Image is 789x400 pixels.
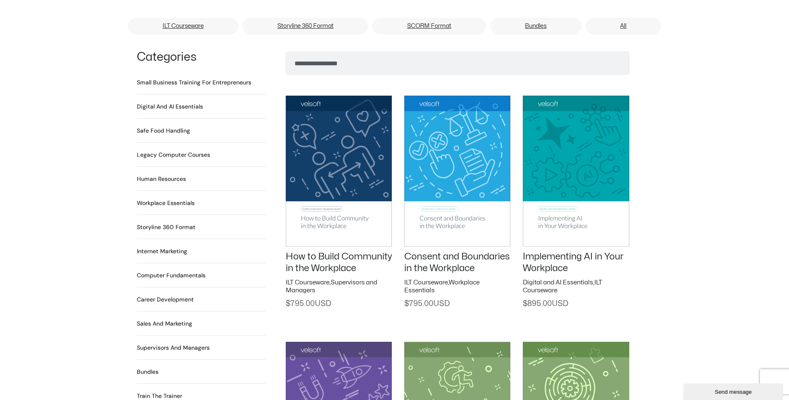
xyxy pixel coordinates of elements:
[404,279,448,286] a: ILT Courseware
[137,271,205,280] h2: Computer Fundamentals
[137,247,187,256] a: Visit product category Internet Marketing
[404,300,409,307] span: $
[137,271,205,280] a: Visit product category Computer Fundamentals
[523,279,629,295] h2: ,
[286,300,331,307] span: 795.00
[137,102,203,111] h2: Digital and AI Essentials
[137,78,251,87] a: Visit product category Small Business Training for Entrepreneurs
[286,300,290,307] span: $
[128,18,661,37] nav: Menu
[137,247,187,256] h2: Internet Marketing
[286,279,392,295] h2: ,
[404,279,510,295] h2: ,
[404,300,450,307] span: 795.00
[137,199,195,207] h2: Workplace Essentials
[523,300,527,307] span: $
[137,223,195,232] a: Visit product category Storyline 360 Format
[137,368,158,376] a: Visit product category Bundles
[523,279,593,286] a: Digital and AI Essentials
[137,175,186,183] a: Visit product category Human Resources
[137,102,203,111] a: Visit product category Digital and AI Essentials
[490,18,581,35] a: Bundles
[137,368,158,376] h2: Bundles
[137,151,210,159] h2: Legacy Computer Courses
[137,151,210,159] a: Visit product category Legacy Computer Courses
[128,18,238,35] a: ILT Courseware
[286,279,377,294] a: Supervisors and Managers
[404,252,510,273] a: Consent and Boundaries in the Workplace
[137,126,190,135] a: Visit product category Safe Food Handling
[137,78,251,87] h2: Small Business Training for Entrepreneurs
[137,223,195,232] h2: Storyline 360 Format
[137,343,210,352] h2: Supervisors and Managers
[137,319,192,328] h2: Sales and Marketing
[523,252,623,273] a: Implementing AI in Your Workplace
[286,279,329,286] a: ILT Courseware
[137,295,194,304] h2: Career Development
[372,18,486,35] a: SCORM Format
[137,126,190,135] h2: Safe Food Handling
[242,18,368,35] a: Storyline 360 Format
[586,18,661,35] a: All
[137,343,210,352] a: Visit product category Supervisors and Managers
[137,52,266,63] h1: Categories
[286,252,392,273] a: How to Build Community in the Workplace
[523,300,568,307] span: 895.00
[137,199,195,207] a: Visit product category Workplace Essentials
[683,382,785,400] iframe: chat widget
[137,295,194,304] a: Visit product category Career Development
[137,175,186,183] h2: Human Resources
[137,319,192,328] a: Visit product category Sales and Marketing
